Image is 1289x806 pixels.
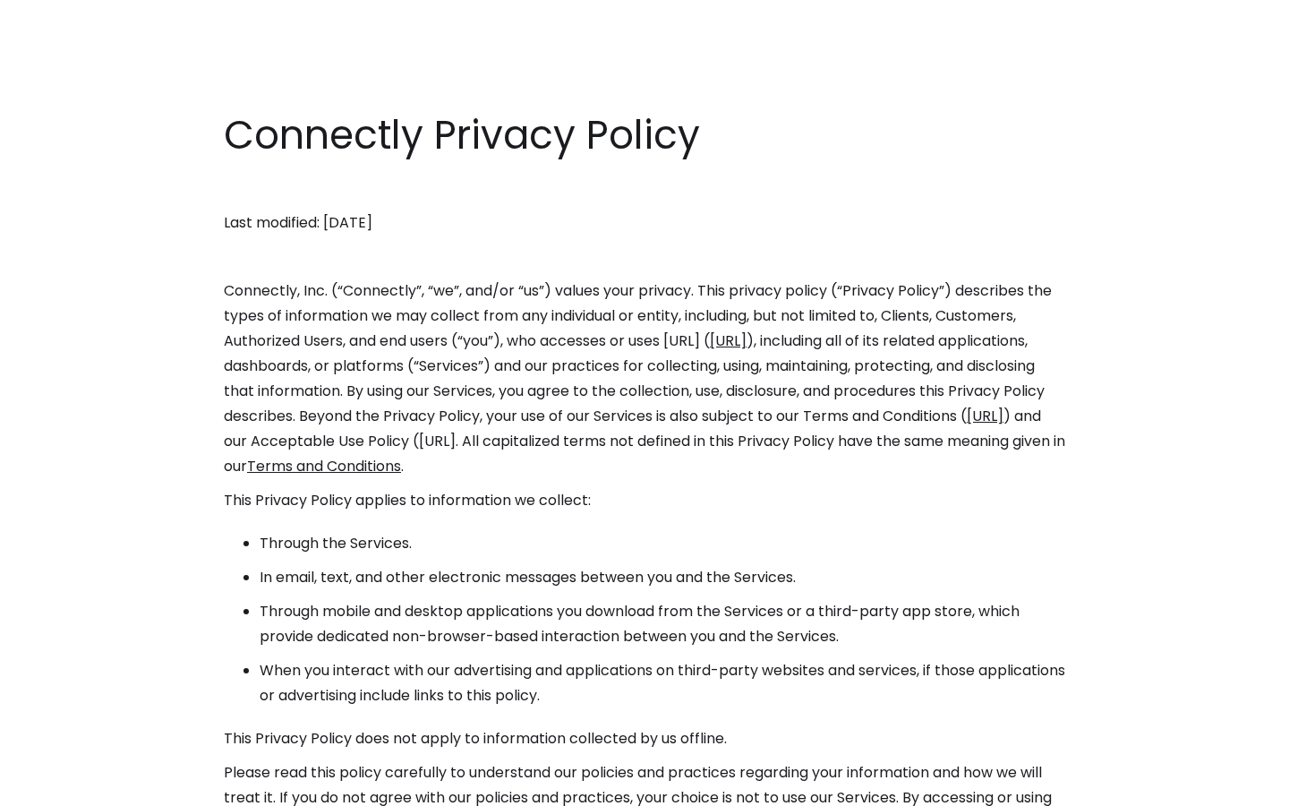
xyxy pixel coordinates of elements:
[247,456,401,476] a: Terms and Conditions
[224,244,1065,270] p: ‍
[260,531,1065,556] li: Through the Services.
[260,599,1065,649] li: Through mobile and desktop applications you download from the Services or a third-party app store...
[260,658,1065,708] li: When you interact with our advertising and applications on third-party websites and services, if ...
[710,330,747,351] a: [URL]
[224,107,1065,163] h1: Connectly Privacy Policy
[224,210,1065,236] p: Last modified: [DATE]
[224,176,1065,201] p: ‍
[18,773,107,800] aside: Language selected: English
[224,488,1065,513] p: This Privacy Policy applies to information we collect:
[36,775,107,800] ul: Language list
[260,565,1065,590] li: In email, text, and other electronic messages between you and the Services.
[967,406,1003,426] a: [URL]
[224,726,1065,751] p: This Privacy Policy does not apply to information collected by us offline.
[224,279,1065,479] p: Connectly, Inc. (“Connectly”, “we”, and/or “us”) values your privacy. This privacy policy (“Priva...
